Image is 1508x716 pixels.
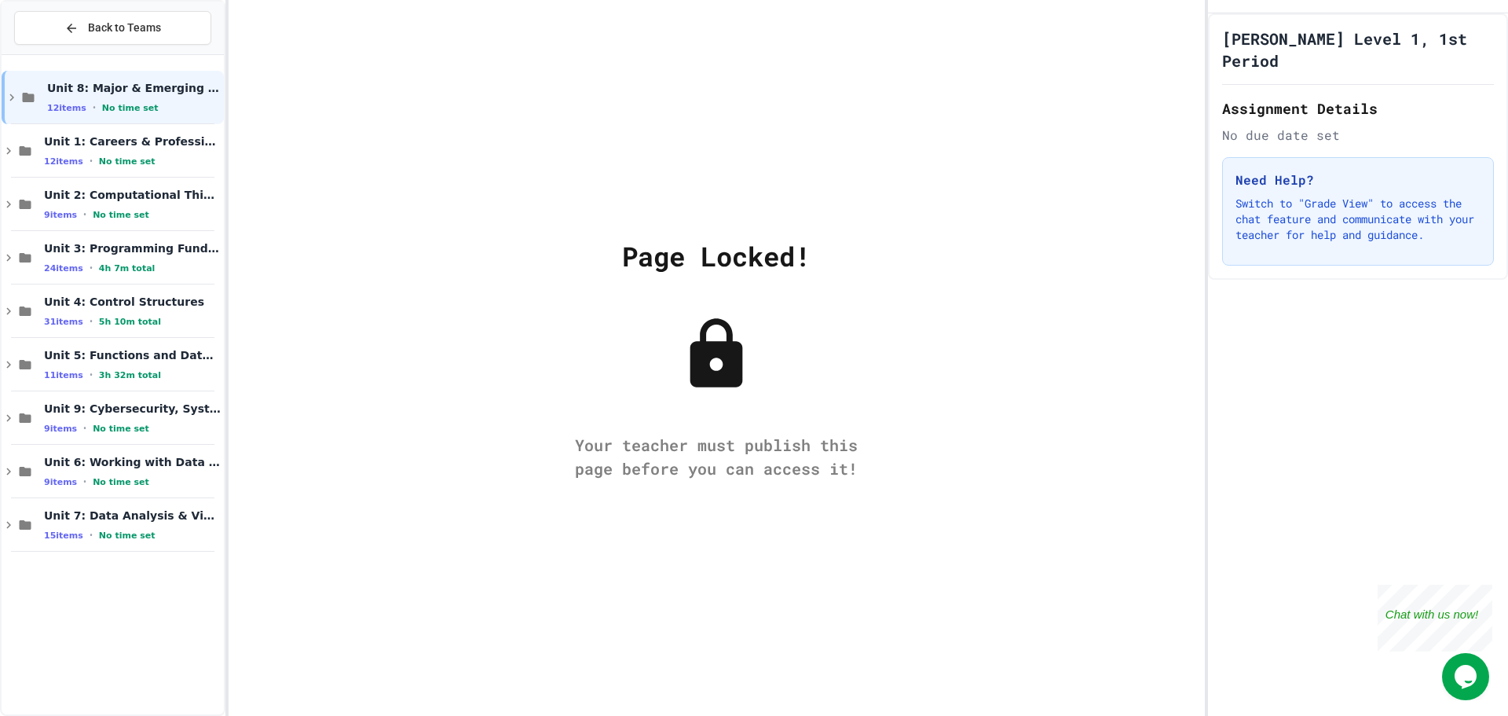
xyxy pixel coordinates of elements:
[1442,653,1492,700] iframe: chat widget
[44,134,221,149] span: Unit 1: Careers & Professionalism
[83,475,86,488] span: •
[102,103,159,113] span: No time set
[44,210,77,220] span: 9 items
[44,295,221,309] span: Unit 4: Control Structures
[99,531,156,541] span: No time set
[90,262,93,274] span: •
[83,422,86,435] span: •
[1378,585,1492,652] iframe: chat widget
[93,477,149,487] span: No time set
[44,241,221,255] span: Unit 3: Programming Fundamentals
[99,263,156,274] span: 4h 7m total
[1235,196,1481,243] p: Switch to "Grade View" to access the chat feature and communicate with your teacher for help and ...
[99,370,161,380] span: 3h 32m total
[44,370,83,380] span: 11 items
[44,156,83,167] span: 12 items
[1235,171,1481,189] h3: Need Help?
[90,529,93,542] span: •
[1222,28,1494,72] h1: [PERSON_NAME] Level 1, 1st Period
[90,369,93,381] span: •
[559,433,873,480] div: Your teacher must publish this page before you can access it!
[44,317,83,327] span: 31 items
[1222,126,1494,145] div: No due date set
[93,101,96,114] span: •
[44,188,221,202] span: Unit 2: Computational Thinking & Problem-Solving
[44,424,77,434] span: 9 items
[99,317,161,327] span: 5h 10m total
[47,81,221,95] span: Unit 8: Major & Emerging Technologies
[93,424,149,434] span: No time set
[47,103,86,113] span: 12 items
[14,11,211,45] button: Back to Teams
[44,455,221,469] span: Unit 6: Working with Data & Files
[44,348,221,362] span: Unit 5: Functions and Data Structures
[44,263,83,274] span: 24 items
[44,531,83,541] span: 15 items
[622,236,811,276] div: Page Locked!
[83,208,86,221] span: •
[1222,97,1494,119] h2: Assignment Details
[44,402,221,416] span: Unit 9: Cybersecurity, Systems & Networking
[93,210,149,220] span: No time set
[44,509,221,523] span: Unit 7: Data Analysis & Visualization
[90,155,93,167] span: •
[44,477,77,487] span: 9 items
[90,315,93,328] span: •
[99,156,156,167] span: No time set
[88,20,161,36] span: Back to Teams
